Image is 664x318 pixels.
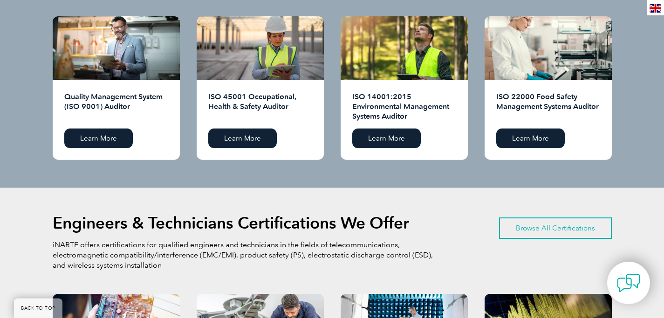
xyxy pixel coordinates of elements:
p: iNARTE offers certifications for qualified engineers and technicians in the fields of telecommuni... [53,240,435,271]
a: Browse All Certifications [499,217,612,239]
a: BACK TO TOP [14,298,62,318]
h2: Quality Management System (ISO 9001) Auditor [64,92,168,122]
a: Learn More [64,129,133,148]
img: en [650,4,661,13]
h2: ISO 45001 Occupational, Health & Safety Auditor [208,92,312,122]
h2: Engineers & Technicians Certifications We Offer [53,216,409,230]
a: Learn More [208,129,277,148]
h2: ISO 22000 Food Safety Management Systems Auditor [496,92,600,122]
h2: ISO 14001:2015 Environmental Management Systems Auditor [352,92,456,122]
a: Learn More [352,129,421,148]
a: Learn More [496,129,565,148]
img: contact-chat.png [617,271,640,295]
